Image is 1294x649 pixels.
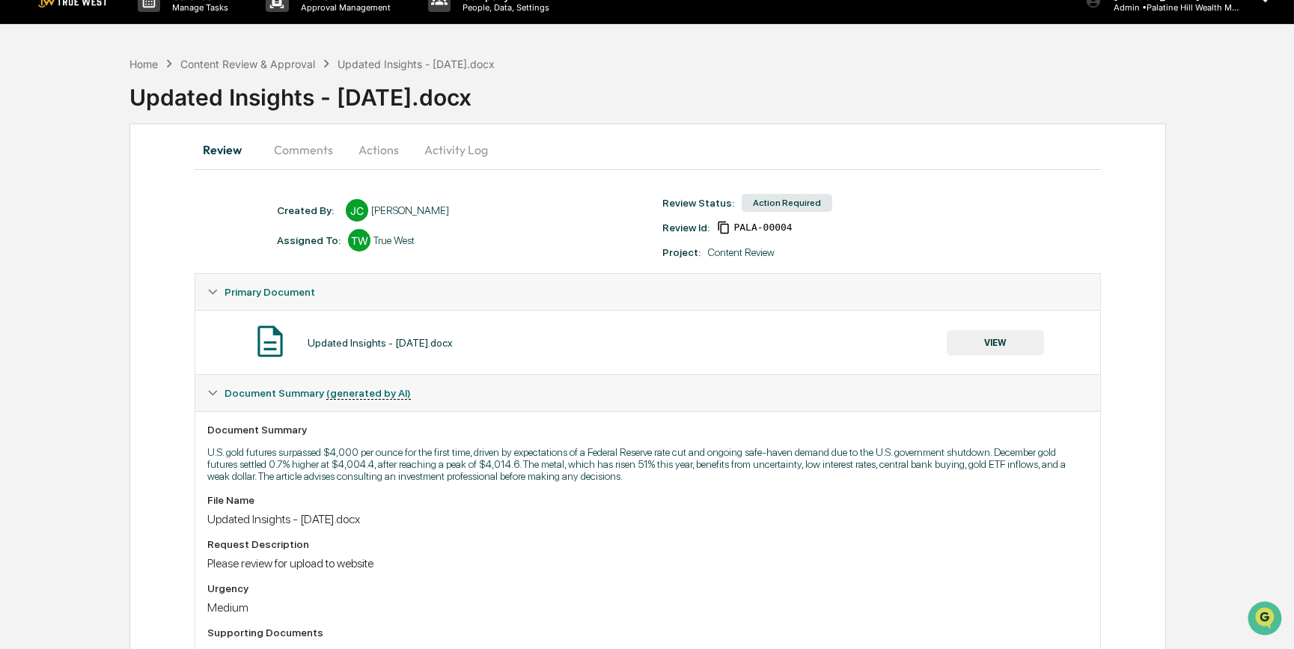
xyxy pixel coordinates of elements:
[207,512,1087,526] div: Updated Insights - [DATE].docx
[308,337,453,349] div: Updated Insights - [DATE].docx
[195,375,1099,411] div: Document Summary (generated by AI)
[30,189,97,204] span: Preclearance
[51,115,245,130] div: Start new chat
[277,234,341,246] div: Assigned To:
[412,132,500,168] button: Activity Log
[708,246,775,258] div: Content Review
[123,189,186,204] span: Attestations
[338,58,495,70] div: Updated Insights - [DATE].docx
[15,115,42,141] img: 1746055101610-c473b297-6a78-478c-a979-82029cc54cd1
[371,204,449,216] div: [PERSON_NAME]
[254,119,272,137] button: Start new chat
[103,183,192,210] a: 🗄️Attestations
[326,387,411,400] u: (generated by AI)
[345,132,412,168] button: Actions
[207,446,1087,482] p: U.S. gold futures surpassed $4,000 per ounce for the first time, driven by expectations of a Fede...
[207,582,1087,594] div: Urgency
[106,253,181,265] a: Powered byPylon
[207,424,1087,436] div: Document Summary
[180,58,315,70] div: Content Review & Approval
[160,2,236,13] p: Manage Tasks
[207,556,1087,570] div: Please review for upload to website
[129,58,158,70] div: Home
[9,211,100,238] a: 🔎Data Lookup
[51,130,189,141] div: We're available if you need us!
[149,254,181,265] span: Pylon
[451,2,557,13] p: People, Data, Settings
[1246,600,1287,640] iframe: Open customer support
[662,246,701,258] div: Project:
[195,310,1099,374] div: Primary Document
[109,190,120,202] div: 🗄️
[225,387,411,399] span: Document Summary
[262,132,345,168] button: Comments
[9,183,103,210] a: 🖐️Preclearance
[277,204,338,216] div: Created By: ‎ ‎
[251,323,289,360] img: Document Icon
[373,234,415,246] div: True West
[742,194,832,212] div: Action Required
[195,274,1099,310] div: Primary Document
[195,132,262,168] button: Review
[15,31,272,55] p: How can we help?
[207,627,1087,639] div: Supporting Documents
[733,222,792,234] span: 7146649f-8452-48fd-8cf4-aaa397f21f72
[15,219,27,231] div: 🔎
[346,199,368,222] div: JC
[207,538,1087,550] div: Request Description
[662,222,709,234] div: Review Id:
[207,494,1087,506] div: File Name
[289,2,398,13] p: Approval Management
[15,190,27,202] div: 🖐️
[207,600,1087,615] div: Medium
[30,217,94,232] span: Data Lookup
[129,72,1294,111] div: Updated Insights - [DATE].docx
[348,229,370,252] div: TW
[662,197,734,209] div: Review Status:
[947,330,1044,356] button: VIEW
[195,132,1100,168] div: secondary tabs example
[1102,2,1241,13] p: Admin • Palatine Hill Wealth Management
[225,286,315,298] span: Primary Document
